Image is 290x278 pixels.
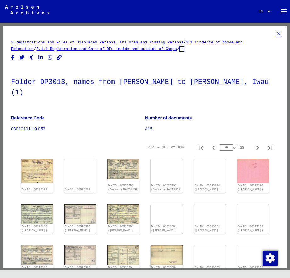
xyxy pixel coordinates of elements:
[151,184,182,192] a: DocID: 68523297 (Gerasim PANTJUCH)
[148,145,185,150] div: 451 – 480 of 830
[37,54,44,61] button: Share on LinkedIn
[65,225,90,233] a: DocID: 68523300 ([PERSON_NAME])
[280,8,287,15] mat-icon: Side nav toggle icon
[11,40,183,45] a: 3 Registrations and Files of Displaced Persons, Children and Missing Persons
[277,5,290,18] button: Toggle sidenav
[108,225,134,233] a: DocID: 68523301 ([PERSON_NAME])
[21,159,53,183] img: 001.jpg
[11,115,45,120] b: Reference Code
[145,115,192,120] b: Number of documents
[108,266,134,274] a: DocID: 68523304 ([PERSON_NAME])
[22,188,47,191] a: DocID: 68523299
[237,266,263,274] a: DocID: 68523305 ([PERSON_NAME])
[65,188,90,191] a: DocID: 68523299
[194,184,220,192] a: DocID: 68523298 ([PERSON_NAME])
[19,54,25,61] button: Share on Twitter
[151,245,182,265] img: 002.jpg
[64,204,96,224] img: 002.jpg
[107,159,139,179] img: 001.jpg
[183,40,186,45] span: /
[151,266,177,274] a: DocID: 68523304 ([PERSON_NAME])
[21,245,53,265] img: 001.jpg
[251,141,264,154] button: Next page
[194,266,220,274] a: DocID: 68523305 ([PERSON_NAME])
[237,184,263,192] a: DocID: 68523298 ([PERSON_NAME])
[36,47,177,51] a: 3.1.1 Registration and Care of DPs inside and outside of Camps
[21,204,53,224] img: 001.jpg
[22,266,47,274] a: DocID: 68523303 ([PERSON_NAME])
[11,67,279,106] h1: Folder DP3013, names from [PERSON_NAME] to [PERSON_NAME], Iwau (1)
[22,225,47,233] a: DocID: 68523300 ([PERSON_NAME])
[145,126,279,132] p: 415
[108,184,139,192] a: DocID: 68523297 (Gerasim PANTJUCH)
[9,54,16,61] button: Share on Facebook
[264,141,276,154] button: Last page
[107,204,139,224] img: 001.jpg
[237,225,263,233] a: DocID: 68523302 ([PERSON_NAME])
[194,225,220,233] a: DocID: 68523302 ([PERSON_NAME])
[259,10,266,13] span: EN
[207,141,220,154] button: Previous page
[11,126,145,132] p: 03010101 19 053
[56,54,63,61] button: Copy link
[34,46,36,51] span: /
[237,159,269,183] img: 002.jpg
[151,225,177,233] a: DocID: 68523301 ([PERSON_NAME])
[64,245,96,265] img: 002.jpg
[107,245,139,265] img: 001.jpg
[28,54,35,61] button: Share on Xing
[220,145,251,151] div: of 28
[262,250,277,265] div: Change consent
[65,266,90,274] a: DocID: 68523303 ([PERSON_NAME])
[195,141,207,154] button: First page
[263,251,278,266] img: Change consent
[177,46,179,51] span: /
[5,5,49,14] img: Arolsen_neg.svg
[47,54,54,61] button: Share on WhatsApp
